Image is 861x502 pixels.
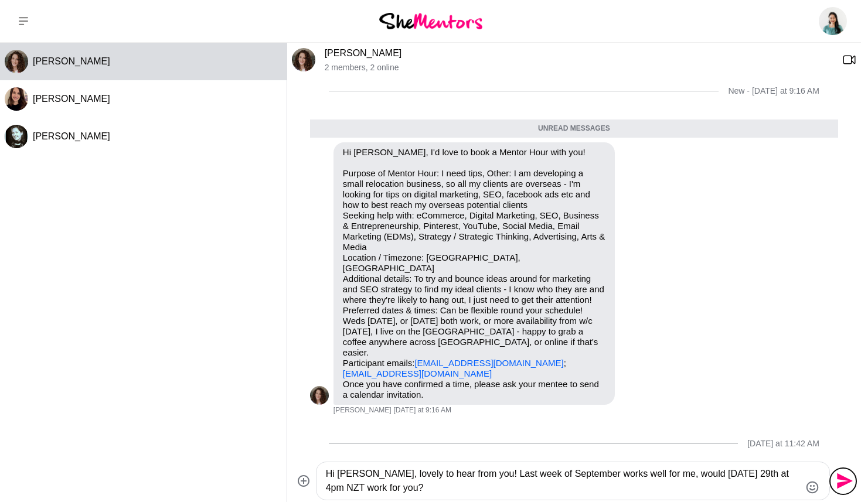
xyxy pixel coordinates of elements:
[5,87,28,111] div: Ali Adey
[292,48,315,71] img: N
[325,63,833,73] p: 2 members , 2 online
[343,147,605,158] p: Hi [PERSON_NAME], I'd love to book a Mentor Hour with you!
[310,119,838,138] div: Unread messages
[379,13,482,29] img: She Mentors Logo
[325,48,402,58] a: [PERSON_NAME]
[830,468,856,494] button: Send
[414,358,563,368] a: [EMAIL_ADDRESS][DOMAIN_NAME]
[310,386,329,405] img: N
[343,168,605,379] p: Purpose of Mentor Hour: I need tips, Other: I am developing a small relocation business, so all m...
[333,406,392,415] span: [PERSON_NAME]
[819,7,847,35] img: Grace K
[5,50,28,73] div: Nicki Cottam
[747,439,819,449] div: [DATE] at 11:42 AM
[33,56,110,66] span: [PERSON_NAME]
[33,94,110,104] span: [PERSON_NAME]
[394,406,451,415] time: 2025-09-11T01:16:52.304Z
[292,48,315,71] div: Nicki Cottam
[728,86,819,96] div: New - [DATE] at 9:16 AM
[5,125,28,148] img: P
[805,480,819,494] button: Emoji picker
[310,386,329,405] div: Nicki Cottam
[33,131,110,141] span: [PERSON_NAME]
[5,125,28,148] div: Paula Kerslake
[5,50,28,73] img: N
[5,87,28,111] img: A
[343,379,605,400] p: Once you have confirmed a time, please ask your mentee to send a calendar invitation.
[343,368,492,378] a: [EMAIL_ADDRESS][DOMAIN_NAME]
[326,467,800,495] textarea: Type your message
